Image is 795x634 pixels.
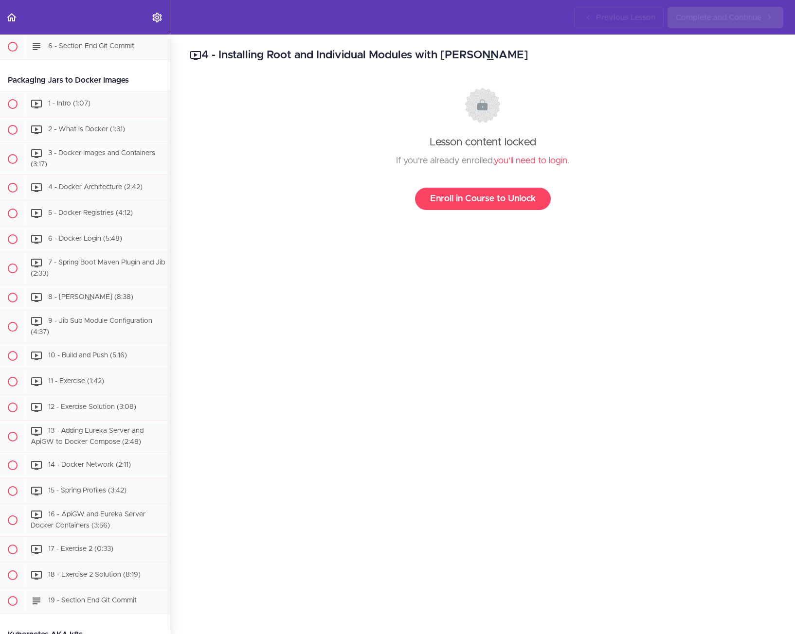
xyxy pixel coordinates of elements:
span: 7 - Spring Boot Maven Plugin and Jib (2:33) [31,260,165,278]
span: 12 - Exercise Solution (3:08) [48,404,136,410]
span: 9 - Jib Sub Module Configuration (4:37) [31,317,152,335]
span: Previous Lesson [596,12,655,23]
span: 8 - [PERSON_NAME] (8:38) [48,294,133,300]
span: 4 - Docker Architecture (2:42) [48,184,143,191]
span: 3 - Docker Images and Containers (3:17) [31,150,155,168]
span: 15 - Spring Profiles (3:42) [48,488,126,494]
span: 11 - Exercise (1:42) [48,378,104,385]
div: Lesson content locked [199,88,766,210]
svg: Back to course curriculum [6,12,18,23]
span: 19 - Section End Git Commit [48,597,137,604]
span: 17 - Exercise 2 (0:33) [48,546,113,552]
span: 18 - Exercise 2 Solution (8:19) [48,571,141,578]
span: Complete and Continue [676,12,761,23]
a: you'll need to login [494,157,567,165]
span: 5 - Docker Registries (4:12) [48,210,133,217]
a: Previous Lesson [574,7,664,28]
span: 6 - Section End Git Commit [48,43,134,50]
span: 2 - What is Docker (1:31) [48,126,125,133]
span: 1 - Intro (1:07) [48,100,90,107]
span: 13 - Adding Eureka Server and ApiGW to Docker Compose (2:48) [31,427,144,445]
span: 14 - Docker Network (2:11) [48,462,131,469]
svg: Settings Menu [151,12,163,23]
h2: 4 - Installing Root and Individual Modules with [PERSON_NAME] [190,47,776,64]
span: 10 - Build and Push (5:16) [48,352,127,359]
span: 6 - Docker Login (5:48) [48,236,122,243]
a: Complete and Continue [668,7,783,28]
div: If you're already enrolled, . [199,154,766,168]
span: 16 - ApiGW and Eureka Server Docker Containers (3:56) [31,511,145,529]
a: Enroll in Course to Unlock [415,188,551,210]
